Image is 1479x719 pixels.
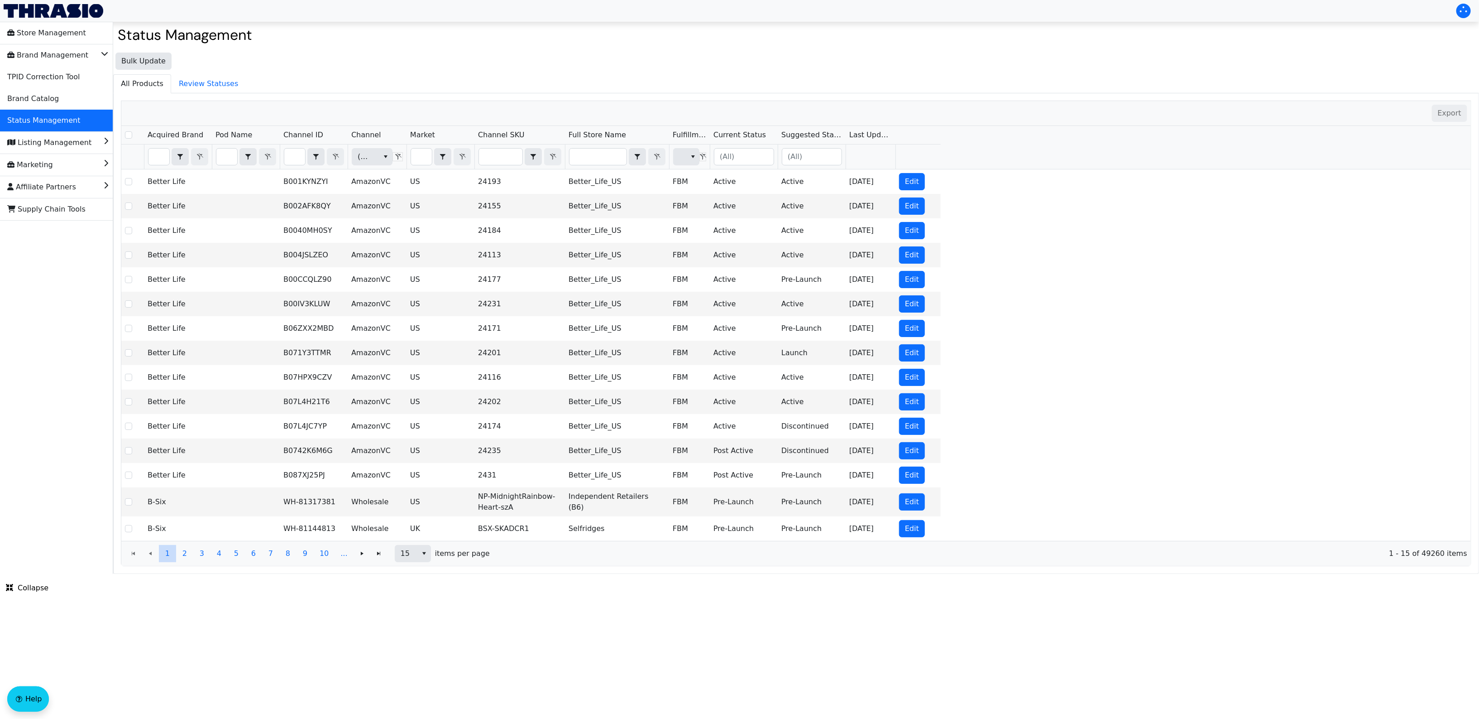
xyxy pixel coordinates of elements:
button: Page 8 [279,545,297,562]
td: WH-81317381 [280,487,348,516]
td: [DATE] [846,516,895,541]
span: Edit [905,274,919,285]
td: FBM [669,439,710,463]
button: select [435,149,451,165]
div: Page 1 of 3284 [121,541,1471,566]
td: 24235 [474,439,565,463]
span: Edit [905,372,919,383]
span: Edit [905,497,919,507]
span: ... [340,548,347,559]
td: Better_Life_US [565,439,669,463]
td: Active [778,390,846,414]
input: Filter [411,149,432,165]
td: FBM [669,487,710,516]
td: 24113 [474,243,565,267]
th: Filter [710,145,778,169]
td: [DATE] [846,463,895,487]
td: Active [710,169,778,194]
td: Better Life [144,439,212,463]
span: Edit [905,396,919,407]
input: Select Row [125,349,132,357]
input: Select Row [125,374,132,381]
td: Better Life [144,292,212,316]
td: Pre-Launch [778,267,846,292]
td: AmazonVC [348,341,407,365]
span: 3 [200,548,204,559]
span: Choose Operator [629,148,646,165]
td: Better Life [144,341,212,365]
td: BSX-SKADCR1 [474,516,565,541]
button: Edit [899,222,925,239]
td: FBM [669,316,710,341]
td: Better_Life_US [565,194,669,218]
button: select [240,149,256,165]
button: Page 2 [176,545,193,562]
span: Pod Name [215,130,252,140]
td: [DATE] [846,267,895,292]
input: Filter [570,149,627,165]
input: Select Row [125,300,132,308]
span: (All) [358,151,372,162]
td: Better_Life_US [565,341,669,365]
span: Edit [905,445,919,456]
button: Page 3 [193,545,211,562]
td: [DATE] [846,439,895,463]
td: US [407,414,474,439]
td: Active [778,365,846,390]
span: Supply Chain Tools [7,202,86,217]
input: Select Row [125,447,132,454]
td: Active [710,267,778,292]
span: Edit [905,323,919,334]
td: FBM [669,243,710,267]
button: Page 5 [228,545,245,562]
td: 24174 [474,414,565,439]
td: [DATE] [846,243,895,267]
span: Edit [905,225,919,236]
td: [DATE] [846,365,895,390]
span: items per page [435,548,490,559]
input: Select Row [125,525,132,532]
td: 24171 [474,316,565,341]
td: Better Life [144,414,212,439]
td: Better_Life_US [565,316,669,341]
button: Go to the last page [370,545,388,562]
td: B00CCQLZ90 [280,267,348,292]
td: Better Life [144,194,212,218]
th: Filter [778,145,846,169]
span: Status Management [7,113,80,128]
td: Active [710,292,778,316]
td: B004JSLZEO [280,243,348,267]
td: FBM [669,414,710,439]
td: FBM [669,292,710,316]
button: Go to the next page [354,545,371,562]
th: Filter [144,145,212,169]
th: Filter [348,145,407,169]
td: US [407,243,474,267]
td: US [407,169,474,194]
button: select [686,149,699,165]
span: Listing Management [7,135,91,150]
button: Export [1432,105,1467,122]
span: Page size [395,545,431,562]
td: Better_Life_US [565,365,669,390]
td: Better_Life_US [565,267,669,292]
button: Page 9 [297,545,314,562]
td: 24193 [474,169,565,194]
td: US [407,194,474,218]
span: Brand Catalog [7,92,59,106]
span: 2 [182,548,187,559]
td: B-Six [144,516,212,541]
span: Choose Operator [239,148,257,165]
span: Last Update [849,130,892,140]
td: B087XJ25PJ [280,463,348,487]
td: US [407,267,474,292]
td: 24155 [474,194,565,218]
button: Edit [899,198,925,215]
td: [DATE] [846,316,895,341]
a: Thrasio Logo [4,4,103,18]
td: AmazonVC [348,463,407,487]
span: Edit [905,523,919,534]
td: [DATE] [846,341,895,365]
td: Wholesale [348,516,407,541]
td: US [407,439,474,463]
